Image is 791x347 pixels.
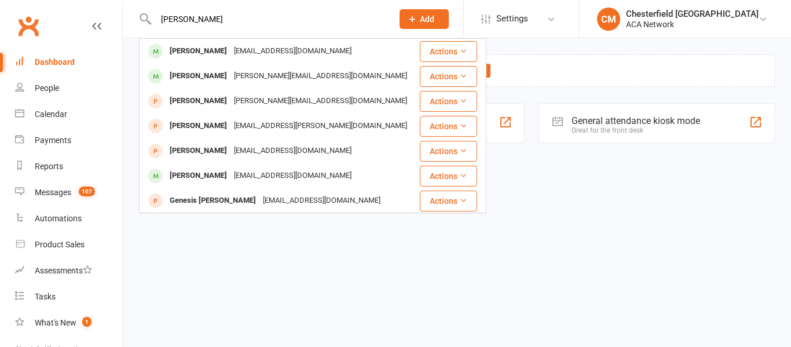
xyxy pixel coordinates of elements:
div: CM [597,8,620,31]
div: ACA Network [626,19,759,30]
a: Clubworx [14,12,43,41]
div: Genesis [PERSON_NAME] [166,192,259,209]
span: Add [420,14,434,24]
a: Payments [15,127,122,154]
input: Search... [152,11,384,27]
a: Product Sales [15,232,122,258]
div: Reports [35,162,63,171]
div: Calendar [35,109,67,119]
button: Actions [420,191,477,211]
div: People [35,83,59,93]
a: What's New1 [15,310,122,336]
div: Product Sales [35,240,85,249]
a: Reports [15,154,122,180]
span: Settings [496,6,528,32]
div: [PERSON_NAME] [166,167,230,184]
div: [PERSON_NAME] [166,93,230,109]
span: 1 [82,317,91,327]
div: [EMAIL_ADDRESS][DOMAIN_NAME] [230,43,355,60]
button: Add [400,9,449,29]
div: [PERSON_NAME] [166,143,230,159]
div: [EMAIL_ADDRESS][PERSON_NAME][DOMAIN_NAME] [230,118,411,134]
div: [PERSON_NAME] [166,68,230,85]
div: Messages [35,188,71,197]
div: [PERSON_NAME][EMAIL_ADDRESS][DOMAIN_NAME] [230,68,411,85]
div: [EMAIL_ADDRESS][DOMAIN_NAME] [259,192,384,209]
div: Automations [35,214,82,223]
div: General attendance kiosk mode [572,115,700,126]
a: Calendar [15,101,122,127]
button: Actions [420,141,477,162]
a: Assessments [15,258,122,284]
button: Actions [420,41,477,62]
div: What's New [35,318,76,327]
div: [PERSON_NAME] [166,118,230,134]
div: Tasks [35,292,56,301]
button: Actions [420,66,477,87]
button: Actions [420,91,477,112]
div: [PERSON_NAME] [166,43,230,60]
a: Tasks [15,284,122,310]
div: Assessments [35,266,92,275]
button: Actions [420,116,477,137]
button: Actions [420,166,477,187]
a: Messages 107 [15,180,122,206]
div: Chesterfield [GEOGRAPHIC_DATA] [626,9,759,19]
a: Automations [15,206,122,232]
div: Great for the front desk [572,126,700,134]
div: Payments [35,136,71,145]
div: [EMAIL_ADDRESS][DOMAIN_NAME] [230,143,355,159]
span: 107 [79,187,95,196]
a: People [15,75,122,101]
div: [PERSON_NAME][EMAIL_ADDRESS][DOMAIN_NAME] [230,93,411,109]
div: Dashboard [35,57,75,67]
div: [EMAIL_ADDRESS][DOMAIN_NAME] [230,167,355,184]
a: Dashboard [15,49,122,75]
